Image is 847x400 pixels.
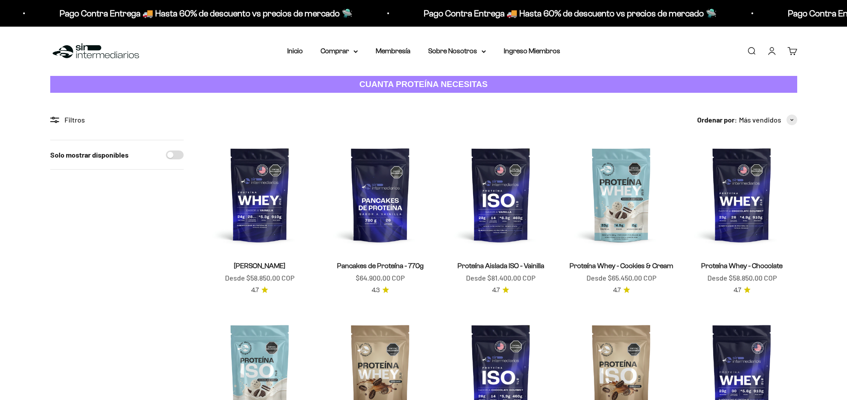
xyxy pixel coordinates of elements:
[428,45,486,57] summary: Sobre Nosotros
[424,6,717,20] p: Pago Contra Entrega 🚚 Hasta 60% de descuento vs precios de mercado 🛸
[734,285,751,295] a: 4.74.7 de 5.0 estrellas
[50,76,797,93] a: CUANTA PROTEÍNA NECESITAS
[697,114,737,126] span: Ordenar por:
[492,285,500,295] span: 4.7
[60,6,353,20] p: Pago Contra Entrega 🚚 Hasta 60% de descuento vs precios de mercado 🛸
[251,285,259,295] span: 4.7
[707,272,777,284] sale-price: Desde $58.850,00 COP
[570,262,673,269] a: Proteína Whey - Cookies & Cream
[613,285,630,295] a: 4.74.7 de 5.0 estrellas
[287,47,303,55] a: Inicio
[225,272,294,284] sale-price: Desde $58.850,00 COP
[321,45,358,57] summary: Comprar
[359,79,488,89] strong: CUANTA PROTEÍNA NECESITAS
[50,149,128,161] label: Solo mostrar disponibles
[701,262,783,269] a: Proteína Whey - Chocolate
[337,262,424,269] a: Pancakes de Proteína - 770g
[734,285,741,295] span: 4.7
[50,114,184,126] div: Filtros
[504,47,560,55] a: Ingreso Miembros
[372,285,389,295] a: 4.34.3 de 5.0 estrellas
[613,285,621,295] span: 4.7
[356,272,405,284] sale-price: $64.900,00 COP
[492,285,509,295] a: 4.74.7 de 5.0 estrellas
[376,47,410,55] a: Membresía
[466,272,535,284] sale-price: Desde $81.400,00 COP
[739,114,797,126] button: Más vendidos
[251,285,268,295] a: 4.74.7 de 5.0 estrellas
[234,262,285,269] a: [PERSON_NAME]
[586,272,656,284] sale-price: Desde $65.450,00 COP
[372,285,380,295] span: 4.3
[739,114,781,126] span: Más vendidos
[458,262,544,269] a: Proteína Aislada ISO - Vainilla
